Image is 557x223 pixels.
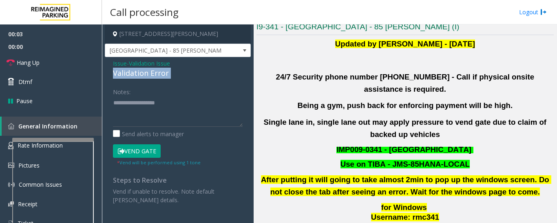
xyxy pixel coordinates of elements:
img: 'icon' [8,142,13,149]
label: Notes: [113,85,130,96]
b: Updated by [PERSON_NAME] - [DATE] [335,40,475,48]
span: Username: rmc341 [371,213,439,221]
img: 'icon' [8,123,14,129]
font: Use on TIBA - JMS-85HANA-LOCAL [340,160,470,168]
b: Being a gym, push back for enforcing payment will be high. [298,101,513,110]
button: Vend Gate [113,144,161,158]
span: General Information [18,122,77,130]
a: General Information [2,117,102,136]
span: Pause [16,97,33,105]
small: Vend will be performed using 1 tone [117,159,201,166]
h4: Steps to Resolve [113,177,243,184]
img: 'icon' [8,201,14,207]
h3: I9-341 - [GEOGRAPHIC_DATA] - 85 [PERSON_NAME] (I) [256,22,554,35]
label: Send alerts to manager [113,130,184,138]
b: Single lane in, single lane out may apply pressure to vend gate due to claim of backed up vehicles [264,118,549,139]
img: 'icon' [8,163,14,168]
span: for Windows [381,203,427,212]
span: Issue [113,59,127,68]
img: 'icon' [8,181,15,188]
img: logout [540,8,547,16]
p: Vend if unable to resolve. Note default [PERSON_NAME] details. [113,187,243,204]
span: IMP009-0341 - [GEOGRAPHIC_DATA] [336,145,471,154]
span: [GEOGRAPHIC_DATA] - 85 [PERSON_NAME] [105,44,221,57]
span: Dtmf [18,77,32,86]
h4: [STREET_ADDRESS][PERSON_NAME] [105,24,251,44]
b: After putting it will going to take almost 2min to pop up the windows screen. Do not close the ta... [261,175,551,196]
h3: Call processing [106,2,183,22]
b: 24/7 Security phone number [PHONE_NUMBER] - Call if physical onsite assistance is required. [276,73,537,93]
a: Logout [519,8,547,16]
span: - [127,60,170,67]
span: Validation Issue [129,59,170,68]
div: Validation Error [113,68,243,79]
span: Hang Up [17,58,40,67]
